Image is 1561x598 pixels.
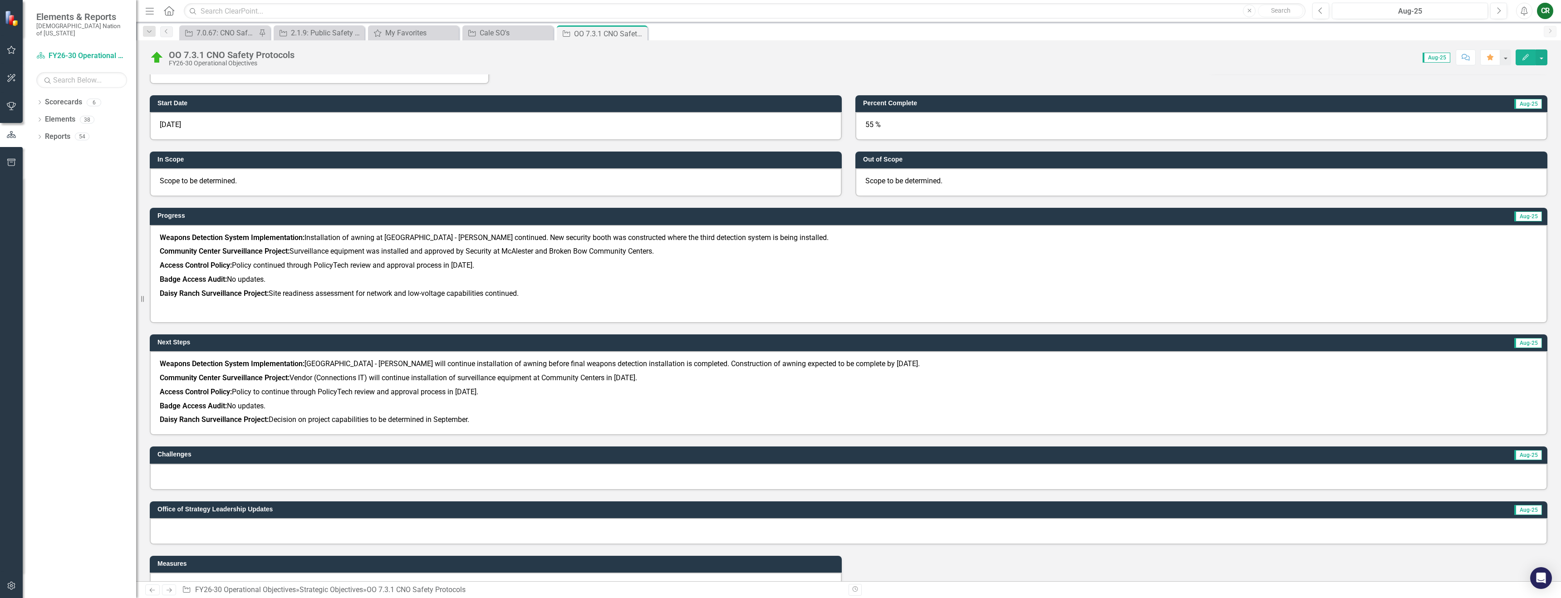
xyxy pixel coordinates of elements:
div: OO 7.3.1 CNO Safety Protocols [574,28,645,39]
button: Search [1258,5,1303,17]
p: Surveillance equipment was installed and approved by Security at McAlester and Broken Bow Communi... [160,245,1537,259]
strong: Weapons Detection System Implementation: [160,233,304,242]
a: My Favorites [370,27,457,39]
span: Aug-25 [1514,338,1542,348]
span: Aug-25 [1514,505,1542,515]
a: Reports [45,132,70,142]
span: Elements & Reports [36,11,127,22]
h3: Next Steps [157,339,898,346]
a: Elements [45,114,75,125]
a: FY26-30 Operational Objectives [36,51,127,61]
p: No updates. [160,399,1537,413]
div: My Favorites [385,27,457,39]
button: CR [1537,3,1553,19]
input: Search Below... [36,72,127,88]
strong: Badge Access Audit: [160,402,227,410]
div: Open Intercom Messenger [1530,567,1552,589]
p: Site readiness assessment for network and low-voltage capabilities continued. [160,287,1537,301]
span: Aug-25 [1514,211,1542,221]
p: Policy to continue through PolicyTech review and approval process in [DATE]. [160,385,1537,399]
div: 7.0.67: CNO Safety Protocols [196,27,256,39]
div: Aug-25 [1335,6,1485,17]
strong: Community Center Surveillance Project: [160,373,290,382]
div: FY26-30 Operational Objectives [169,60,295,67]
h3: Out of Scope [863,156,1543,163]
span: Aug-25 [1514,450,1542,460]
p: Scope to be determined. [865,176,1537,186]
h3: Office of Strategy Leadership Updates [157,506,1268,513]
a: 7.0.67: CNO Safety Protocols [182,27,256,39]
p: Policy continued through PolicyTech review and approval process in [DATE]. [160,259,1537,273]
strong: Access Control Policy: [160,261,232,270]
div: 55 % [855,112,1547,140]
strong: Daisy Ranch Surveillance Project: [160,415,269,424]
input: Search ClearPoint... [184,3,1306,19]
a: Cale SO's [465,27,551,39]
img: On Target [150,50,164,65]
h3: Progress [157,212,837,219]
span: [DATE] [160,120,181,129]
strong: Badge Access Audit: [160,275,227,284]
p: Vendor (Connections IT) will continue installation of surveillance equipment at Community Centers... [160,371,1537,385]
div: » » [182,585,842,595]
div: Cale SO's [480,27,551,39]
p: Decision on project capabilities to be determined in September. [160,413,1537,425]
img: ClearPoint Strategy [5,10,20,26]
span: Aug-25 [1423,53,1450,63]
strong: Community Center Surveillance Project: [160,247,290,255]
h3: Measures [157,560,837,567]
strong: Weapons Detection System Implementation: [160,359,304,368]
h3: Challenges [157,451,909,458]
p: No updates. [160,273,1537,287]
span: Search [1271,7,1291,14]
strong: Access Control Policy: [160,387,232,396]
button: Aug-25 [1332,3,1488,19]
p: [GEOGRAPHIC_DATA] - [PERSON_NAME] will continue installation of awning before final weapons detec... [160,359,1537,371]
span: Aug-25 [1514,99,1542,109]
div: 54 [75,133,89,141]
strong: Daisy Ranch Surveillance Project: [160,289,269,298]
h3: In Scope [157,156,837,163]
p: Scope to be determined. [160,176,832,186]
h3: Start Date [157,100,837,107]
small: [DEMOGRAPHIC_DATA] Nation of [US_STATE] [36,22,127,37]
a: FY26-30 Operational Objectives [195,585,296,594]
div: 2.1.9: Public Safety Facilities [291,27,362,39]
div: OO 7.3.1 CNO Safety Protocols [367,585,466,594]
p: Installation of awning at [GEOGRAPHIC_DATA] - [PERSON_NAME] continued. New security booth was con... [160,233,1537,245]
div: 38 [80,116,94,123]
div: 6 [87,98,101,106]
a: Scorecards [45,97,82,108]
a: Strategic Objectives [299,585,363,594]
h3: Percent Complete [863,100,1308,107]
div: OO 7.3.1 CNO Safety Protocols [169,50,295,60]
a: 2.1.9: Public Safety Facilities [276,27,362,39]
